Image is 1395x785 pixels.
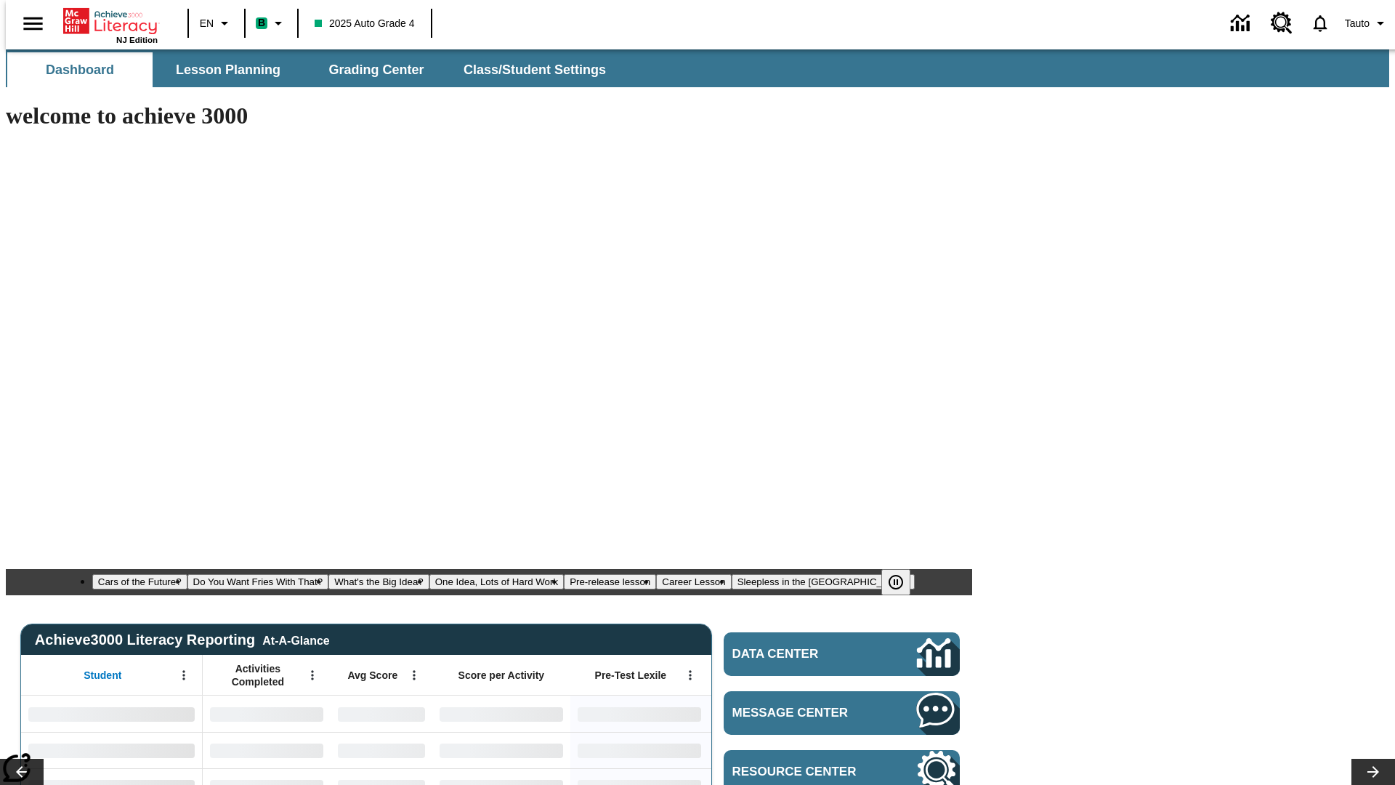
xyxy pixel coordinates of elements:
[200,16,214,31] span: EN
[63,7,158,36] a: Home
[656,574,731,589] button: Slide 6 Career Lesson
[732,574,915,589] button: Slide 7 Sleepless in the Animal Kingdom
[84,669,121,682] span: Student
[173,664,195,686] button: Open Menu
[1222,4,1262,44] a: Data Center
[328,62,424,78] span: Grading Center
[302,664,323,686] button: Open Menu
[1351,759,1395,785] button: Lesson carousel, Next
[881,569,910,595] button: Pause
[187,574,329,589] button: Slide 2 Do You Want Fries With That?
[7,52,153,87] button: Dashboard
[331,696,432,732] div: No Data,
[155,52,301,87] button: Lesson Planning
[881,569,925,595] div: Pause
[724,632,960,676] a: Data Center
[595,669,667,682] span: Pre-Test Lexile
[193,10,240,36] button: Language: EN, Select a language
[12,2,54,45] button: Open side menu
[732,765,873,779] span: Resource Center
[328,574,429,589] button: Slide 3 What's the Big Idea?
[429,574,564,589] button: Slide 4 One Idea, Lots of Hard Work
[203,696,331,732] div: No Data,
[203,732,331,768] div: No Data,
[63,5,158,44] div: Home
[564,574,656,589] button: Slide 5 Pre-release lesson
[6,102,972,129] h1: welcome to achieve 3000
[315,16,415,31] span: 2025 Auto Grade 4
[176,62,280,78] span: Lesson Planning
[46,62,114,78] span: Dashboard
[258,14,265,32] span: B
[250,10,293,36] button: Boost Class color is mint green. Change class color
[35,632,330,648] span: Achieve3000 Literacy Reporting
[452,52,618,87] button: Class/Student Settings
[464,62,606,78] span: Class/Student Settings
[304,52,449,87] button: Grading Center
[1301,4,1339,42] a: Notifications
[403,664,425,686] button: Open Menu
[262,632,329,648] div: At-A-Glance
[458,669,545,682] span: Score per Activity
[92,574,187,589] button: Slide 1 Cars of the Future?
[331,732,432,768] div: No Data,
[1339,10,1395,36] button: Profile/Settings
[6,49,1389,87] div: SubNavbar
[6,52,619,87] div: SubNavbar
[210,662,306,688] span: Activities Completed
[1345,16,1370,31] span: Tauto
[347,669,397,682] span: Avg Score
[732,706,873,720] span: Message Center
[724,691,960,735] a: Message Center
[1262,4,1301,43] a: Resource Center, Will open in new tab
[732,647,868,661] span: Data Center
[116,36,158,44] span: NJ Edition
[679,664,701,686] button: Open Menu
